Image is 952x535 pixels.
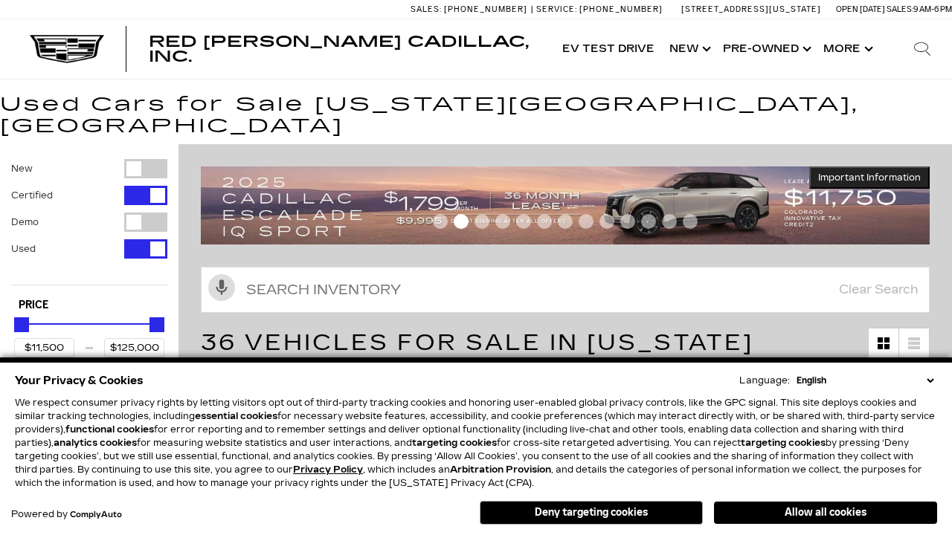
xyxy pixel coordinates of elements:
div: Powered by [11,510,122,519]
span: Sales: [887,4,913,14]
span: Go to slide 9 [599,214,614,229]
button: Allow all cookies [714,502,937,524]
h5: Price [19,299,160,312]
input: Minimum [14,338,74,357]
span: Go to slide 5 [516,214,531,229]
svg: Click to toggle on voice search [208,274,235,301]
span: Go to slide 12 [662,214,677,229]
span: Go to slide 4 [495,214,510,229]
div: Language: [739,376,790,385]
span: Your Privacy & Cookies [15,370,144,391]
span: Go to slide 13 [683,214,698,229]
span: Go to slide 10 [620,214,635,229]
strong: targeting cookies [412,438,497,448]
select: Language Select [793,374,937,387]
strong: analytics cookies [54,438,137,448]
label: Demo [11,215,39,230]
span: Go to slide 1 [433,214,448,229]
span: [PHONE_NUMBER] [444,4,527,14]
label: Used [11,241,36,256]
img: Cadillac Dark Logo with Cadillac White Text [30,35,104,63]
span: 9 AM-6 PM [913,4,952,14]
span: [PHONE_NUMBER] [579,4,663,14]
a: Red [PERSON_NAME] Cadillac, Inc. [149,34,540,64]
div: Filter by Vehicle Type [11,159,167,285]
button: Important Information [809,166,930,189]
a: ComplyAuto [70,510,122,519]
a: Sales: [PHONE_NUMBER] [411,5,531,13]
input: Maximum [104,338,164,357]
a: Pre-Owned [715,19,816,79]
button: Deny targeting cookies [480,501,703,525]
strong: Arbitration Provision [450,464,551,475]
strong: targeting cookies [741,438,826,448]
span: Sales: [411,4,442,14]
span: Go to slide 8 [579,214,594,229]
a: EV Test Drive [555,19,662,79]
span: Red [PERSON_NAME] Cadillac, Inc. [149,33,529,65]
label: New [11,161,33,176]
div: Price [14,312,164,357]
div: Minimum Price [14,317,29,332]
strong: essential cookies [195,411,277,421]
span: Open [DATE] [836,4,885,14]
span: Go to slide 2 [454,214,469,229]
button: More [816,19,878,79]
span: Go to slide 3 [475,214,489,229]
input: Search Inventory [201,267,930,313]
img: 2508-August-FOM-Escalade-IQ-Lease9 [201,166,930,244]
a: Privacy Policy [293,464,363,475]
label: Certified [11,188,53,203]
span: 36 Vehicles for Sale in [US_STATE][GEOGRAPHIC_DATA], [GEOGRAPHIC_DATA] [201,329,820,386]
a: [STREET_ADDRESS][US_STATE] [681,4,821,14]
a: Service: [PHONE_NUMBER] [531,5,666,13]
div: Maximum Price [149,317,164,332]
span: Go to slide 7 [558,214,573,229]
strong: functional cookies [65,424,154,435]
span: Service: [536,4,577,14]
span: Important Information [818,172,921,184]
span: Go to slide 11 [641,214,656,229]
p: We respect consumer privacy rights by letting visitors opt out of third-party tracking cookies an... [15,396,937,490]
a: New [662,19,715,79]
span: Go to slide 6 [537,214,552,229]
